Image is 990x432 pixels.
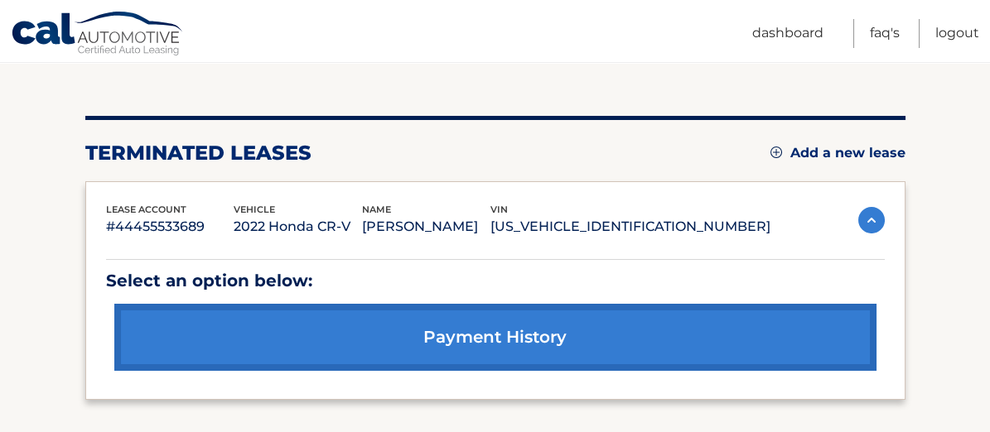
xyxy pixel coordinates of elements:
[770,145,905,161] a: Add a new lease
[490,215,770,238] p: [US_VEHICLE_IDENTIFICATION_NUMBER]
[770,146,782,158] img: add.svg
[858,207,885,233] img: accordion-active.svg
[106,204,186,215] span: lease account
[362,204,391,215] span: name
[106,266,885,295] p: Select an option below:
[114,304,877,371] a: payment history
[752,19,823,48] a: Dashboard
[870,19,900,48] a: FAQ's
[234,204,275,215] span: vehicle
[935,19,979,48] a: Logout
[234,215,362,238] p: 2022 Honda CR-V
[85,141,311,166] h2: terminated leases
[362,215,490,238] p: [PERSON_NAME]
[11,11,185,59] a: Cal Automotive
[106,215,234,238] p: #44455533689
[490,204,508,215] span: vin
